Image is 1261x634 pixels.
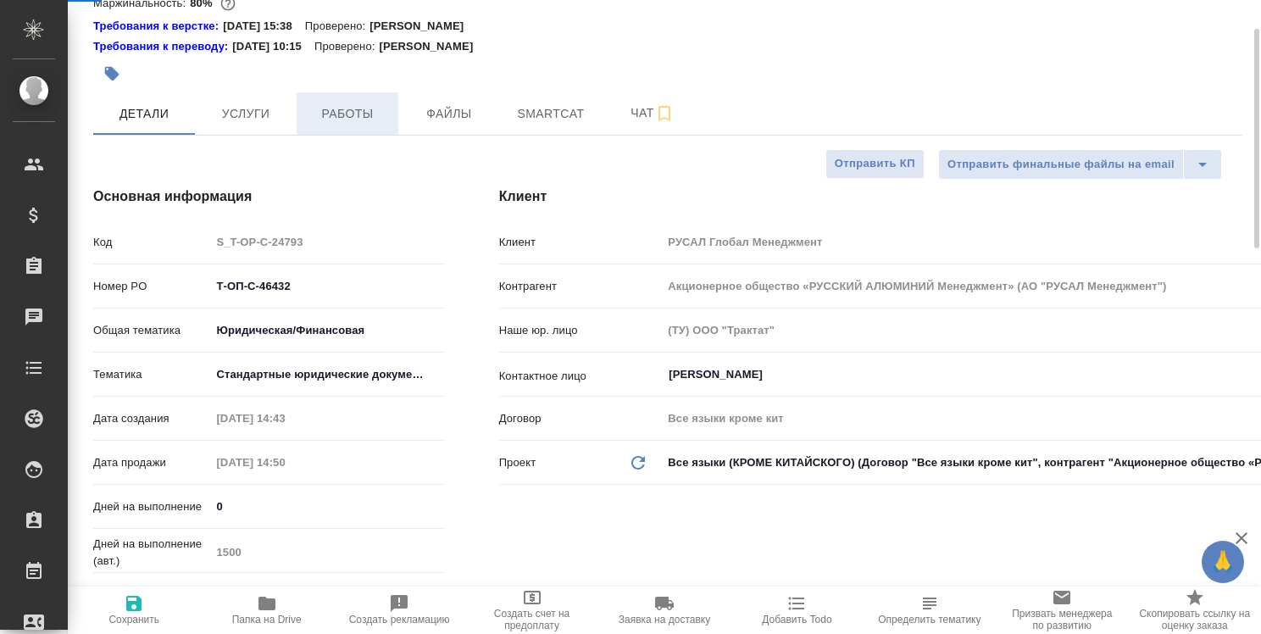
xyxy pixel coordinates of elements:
[349,614,450,626] span: Создать рекламацию
[996,587,1128,634] button: Призвать менеджера по развитию
[93,18,223,35] div: Нажми, чтобы открыть папку с инструкцией
[305,18,370,35] p: Проверено:
[210,274,445,298] input: ✎ Введи что-нибудь
[210,450,358,475] input: Пустое поле
[499,410,663,427] p: Договор
[408,103,490,125] span: Файлы
[93,536,210,570] p: Дней на выполнение (авт.)
[499,278,663,295] p: Контрагент
[210,360,445,389] div: Стандартные юридические документы, договоры, уставы
[210,494,445,519] input: ✎ Введи что-нибудь
[93,186,431,207] h4: Основная информация
[878,614,980,626] span: Определить тематику
[93,55,131,92] button: Добавить тэг
[223,18,305,35] p: [DATE] 15:38
[152,584,174,606] button: Если добавить услуги и заполнить их объемом, то дата рассчитается автоматически
[619,614,710,626] span: Заявка на доставку
[864,587,996,634] button: Определить тематику
[93,366,210,383] p: Тематика
[210,230,445,254] input: Пустое поле
[1006,608,1118,631] span: Призвать менеджера по развитию
[1139,608,1251,631] span: Скопировать ссылку на оценку заказа
[499,186,1242,207] h4: Клиент
[499,368,663,385] p: Контактное лицо
[510,103,592,125] span: Smartcat
[612,103,693,124] span: Чат
[93,278,210,295] p: Номер PO
[93,454,210,471] p: Дата продажи
[947,155,1175,175] span: Отправить финальные файлы на email
[938,149,1184,180] button: Отправить финальные файлы на email
[1202,541,1244,583] button: 🙏
[93,18,223,35] a: Требования к верстке:
[307,103,388,125] span: Работы
[499,234,663,251] p: Клиент
[1129,587,1261,634] button: Скопировать ссылку на оценку заказа
[379,38,486,55] p: [PERSON_NAME]
[825,149,925,179] button: Отправить КП
[762,614,831,626] span: Добавить Todo
[210,582,358,607] input: ✎ Введи что-нибудь
[93,410,210,427] p: Дата создания
[210,316,445,345] div: Юридическая/Финансовая
[232,38,314,55] p: [DATE] 10:15
[93,234,210,251] p: Код
[103,103,185,125] span: Детали
[730,587,863,634] button: Добавить Todo
[93,498,210,515] p: Дней на выполнение
[598,587,730,634] button: Заявка на доставку
[499,322,663,339] p: Наше юр. лицо
[1208,544,1237,580] span: 🙏
[205,103,286,125] span: Услуги
[210,406,358,431] input: Пустое поле
[93,38,232,55] div: Нажми, чтобы открыть папку с инструкцией
[68,587,200,634] button: Сохранить
[333,587,465,634] button: Создать рекламацию
[108,614,159,626] span: Сохранить
[314,38,380,55] p: Проверено:
[499,454,536,471] p: Проект
[369,18,476,35] p: [PERSON_NAME]
[93,38,232,55] a: Требования к переводу:
[465,587,597,634] button: Создать счет на предоплату
[938,149,1222,180] div: split button
[93,322,210,339] p: Общая тематика
[475,608,587,631] span: Создать счет на предоплату
[835,154,915,174] span: Отправить КП
[200,587,332,634] button: Папка на Drive
[210,540,445,564] input: Пустое поле
[232,614,302,626] span: Папка на Drive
